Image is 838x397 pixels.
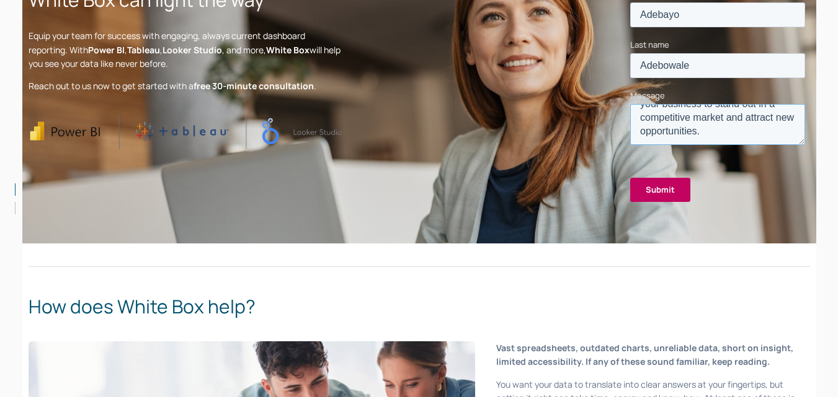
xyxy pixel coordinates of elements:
strong: Tableau [127,44,160,56]
strong: free 30-minute consultation [194,80,314,92]
p: Equip your team for success with engaging, always current dashboard reporting. With , , , and mor... [29,29,342,71]
p: Reach out to us now to get started with a . [29,79,342,93]
strong: Power BI [88,44,125,56]
strong: White Box [266,44,310,56]
h2: How does White Box help? [29,292,810,320]
strong: Vast spreadsheets, outdated charts, unreliable data, short on insight, limited accessibility. If ... [496,342,795,367]
strong: Looker Studio [163,44,222,56]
